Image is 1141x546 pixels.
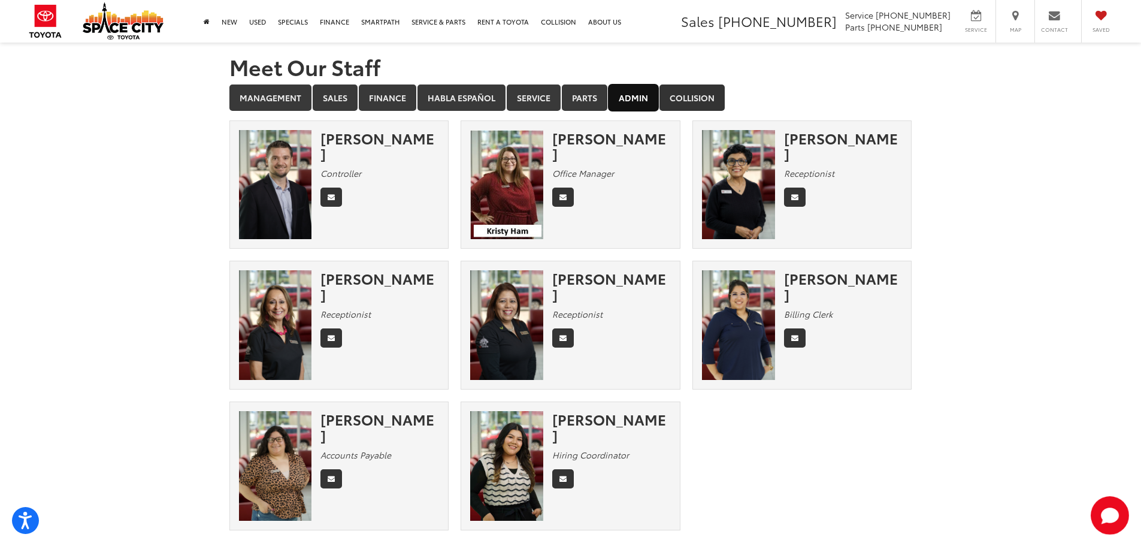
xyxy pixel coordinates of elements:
[359,85,416,111] a: Finance
[320,469,342,488] a: Email
[552,469,574,488] a: Email
[83,2,164,40] img: Space City Toyota
[320,270,439,302] div: [PERSON_NAME]
[784,167,834,179] em: Receptionist
[784,328,806,348] a: Email
[659,85,725,111] a: Collision
[320,167,361,179] em: Controller
[320,328,342,348] a: Email
[320,130,439,162] div: [PERSON_NAME]
[867,21,942,33] span: [PHONE_NUMBER]
[552,308,603,320] em: Receptionist
[1091,496,1129,535] button: Toggle Chat Window
[1091,496,1129,535] svg: Start Chat
[702,270,775,380] img: Jessica Velazquez
[229,85,311,111] a: Management
[784,188,806,207] a: Email
[784,270,903,302] div: [PERSON_NAME]
[552,130,671,162] div: [PERSON_NAME]
[229,85,912,112] div: Department Tabs
[609,85,658,111] a: Admin
[784,308,833,320] em: Billing Clerk
[470,411,543,521] img: Ana Castellon
[784,130,903,162] div: [PERSON_NAME]
[552,270,671,302] div: [PERSON_NAME]
[470,270,543,380] img: Claudia Reyes
[963,26,989,34] span: Service
[552,328,574,348] a: Email
[229,120,912,543] div: Admin
[470,130,543,239] img: Kristy Ham
[320,449,391,461] em: Accounts Payable
[1041,26,1068,34] span: Contact
[718,11,837,31] span: [PHONE_NUMBER]
[552,188,574,207] a: Email
[239,411,312,521] img: Angelica Rios-Nieves
[845,21,865,33] span: Parts
[1002,26,1028,34] span: Map
[239,270,312,380] img: Diane Servantez
[562,85,607,111] a: Parts
[681,11,715,31] span: Sales
[320,411,439,443] div: [PERSON_NAME]
[229,55,912,79] h1: Meet Our Staff
[876,9,951,21] span: [PHONE_NUMBER]
[845,9,873,21] span: Service
[1088,26,1114,34] span: Saved
[507,85,561,111] a: Service
[320,308,371,320] em: Receptionist
[239,130,312,240] img: Scott Bullis
[313,85,358,111] a: Sales
[702,130,775,240] img: Mary Lim
[552,449,629,461] em: Hiring Coordinator
[320,188,342,207] a: Email
[552,411,671,443] div: [PERSON_NAME]
[417,85,506,111] a: Habla Español
[552,167,614,179] em: Office Manager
